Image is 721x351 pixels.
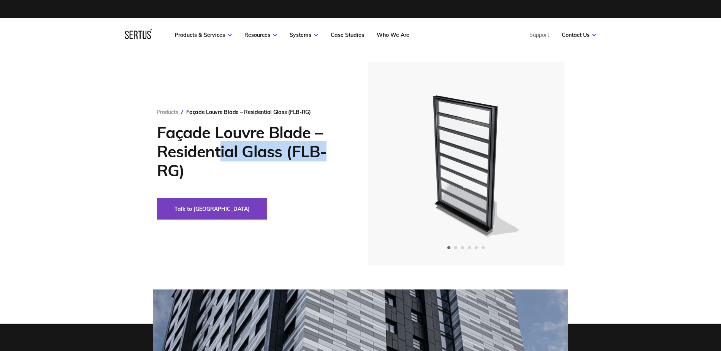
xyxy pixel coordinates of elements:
span: Go to slide 2 [454,246,457,249]
a: Products & Services [175,32,232,38]
a: Products [157,109,178,115]
h1: Façade Louvre Blade – Residential Glass (FLB-RG) [157,123,345,180]
a: Resources [244,32,277,38]
button: Talk to [GEOGRAPHIC_DATA] [157,198,267,220]
span: Go to slide 4 [468,246,471,249]
a: Who We Are [377,32,409,38]
span: Go to slide 6 [482,246,485,249]
iframe: Chat Widget [551,46,721,351]
a: Contact Us [562,32,596,38]
a: Systems [290,32,318,38]
a: Support [529,32,549,38]
a: Case Studies [331,32,364,38]
span: Go to slide 5 [475,246,478,249]
span: Go to slide 3 [461,246,464,249]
